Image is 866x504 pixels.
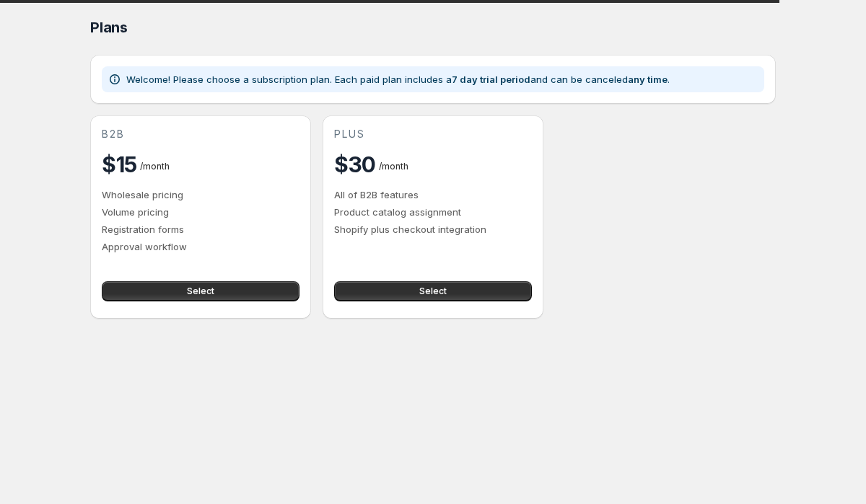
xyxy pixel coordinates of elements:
button: Select [102,281,299,301]
p: Product catalog assignment [334,205,532,219]
span: plus [334,127,365,141]
h2: $30 [334,150,376,179]
span: Select [187,286,214,297]
p: Wholesale pricing [102,187,299,202]
span: / month [140,161,170,172]
p: Approval workflow [102,239,299,254]
b: any time [628,74,668,85]
button: Select [334,281,532,301]
b: 7 day trial period [452,74,530,85]
p: All of B2B features [334,187,532,202]
p: Welcome! Please choose a subscription plan. Each paid plan includes a and can be canceled . [126,72,670,87]
span: b2b [102,127,125,141]
h2: $15 [102,150,137,179]
p: Volume pricing [102,205,299,219]
span: Plans [90,19,128,36]
span: / month [379,161,408,172]
span: Select [419,286,447,297]
p: Registration forms [102,222,299,236]
p: Shopify plus checkout integration [334,222,532,236]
